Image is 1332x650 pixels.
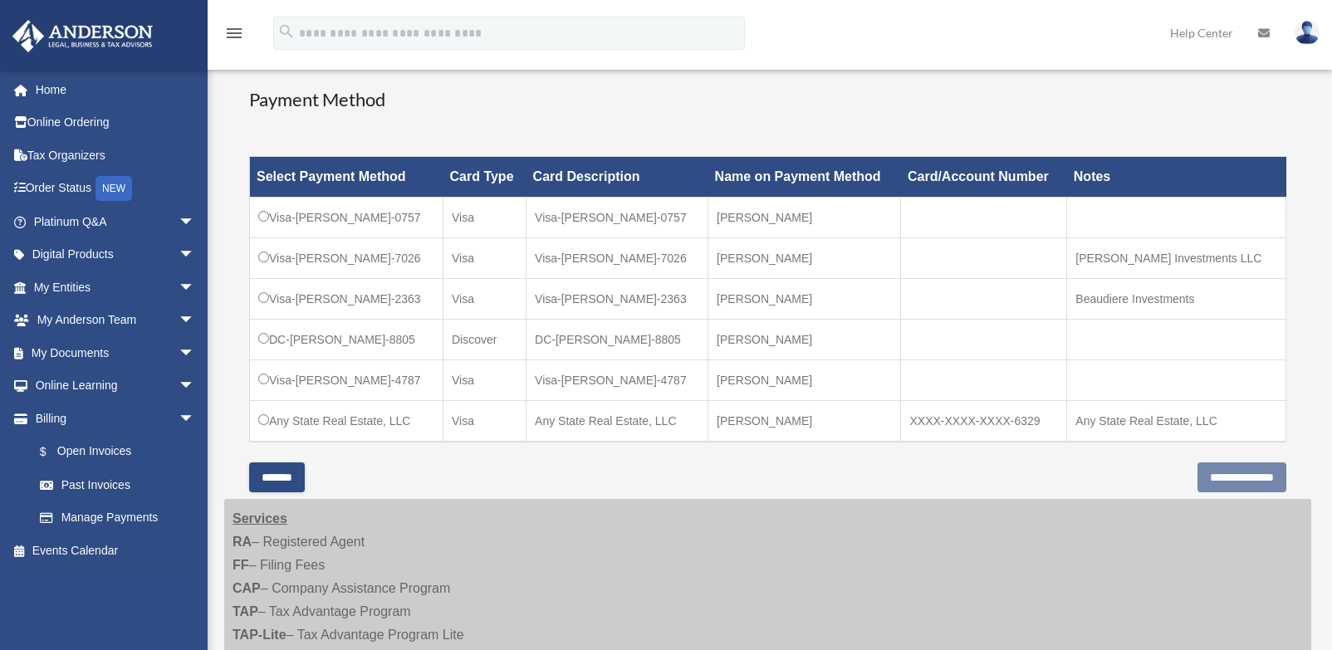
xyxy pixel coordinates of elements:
a: Past Invoices [23,468,212,501]
td: Visa-[PERSON_NAME]-0757 [526,198,708,238]
a: Platinum Q&Aarrow_drop_down [12,205,220,238]
span: arrow_drop_down [179,304,212,338]
strong: Services [233,511,287,525]
th: Name on Payment Method [708,157,901,198]
span: arrow_drop_down [179,369,212,403]
a: $Open Invoices [23,435,203,469]
a: Manage Payments [23,501,212,535]
span: $ [49,442,57,462]
div: NEW [95,176,132,201]
span: arrow_drop_down [179,271,212,305]
img: User Pic [1295,21,1320,45]
td: Any State Real Estate, LLC [250,401,443,442]
th: Card/Account Number [901,157,1067,198]
td: [PERSON_NAME] [708,401,901,442]
strong: FF [233,558,249,572]
td: Visa-[PERSON_NAME]-4787 [250,360,443,401]
td: Visa [443,401,526,442]
td: DC-[PERSON_NAME]-8805 [250,320,443,360]
a: menu [224,29,244,43]
span: arrow_drop_down [179,402,212,436]
th: Select Payment Method [250,157,443,198]
td: [PERSON_NAME] [708,238,901,279]
td: [PERSON_NAME] [708,279,901,320]
td: Visa [443,279,526,320]
td: [PERSON_NAME] Investments LLC [1067,238,1286,279]
a: Tax Organizers [12,139,220,172]
td: Beaudiere Investments [1067,279,1286,320]
span: arrow_drop_down [179,336,212,370]
a: My Entitiesarrow_drop_down [12,271,220,304]
td: Visa [443,198,526,238]
td: [PERSON_NAME] [708,198,901,238]
a: Events Calendar [12,534,220,567]
td: Visa [443,238,526,279]
td: Visa-[PERSON_NAME]-4787 [526,360,708,401]
strong: CAP [233,581,261,595]
td: Visa-[PERSON_NAME]-7026 [250,238,443,279]
td: Visa-[PERSON_NAME]-7026 [526,238,708,279]
i: menu [224,23,244,43]
th: Notes [1067,157,1286,198]
td: Any State Real Estate, LLC [526,401,708,442]
a: My Anderson Teamarrow_drop_down [12,304,220,337]
img: Anderson Advisors Platinum Portal [7,20,158,52]
a: Order StatusNEW [12,172,220,206]
strong: RA [233,535,252,549]
a: Billingarrow_drop_down [12,402,212,435]
td: Visa-[PERSON_NAME]-0757 [250,198,443,238]
td: XXXX-XXXX-XXXX-6329 [901,401,1067,442]
span: arrow_drop_down [179,238,212,272]
h3: Payment Method [249,87,1286,113]
th: Card Description [526,157,708,198]
strong: TAP-Lite [233,628,286,642]
td: Visa [443,360,526,401]
a: Online Ordering [12,106,220,139]
a: Online Learningarrow_drop_down [12,369,220,403]
td: [PERSON_NAME] [708,360,901,401]
a: My Documentsarrow_drop_down [12,336,220,369]
td: Discover [443,320,526,360]
td: DC-[PERSON_NAME]-8805 [526,320,708,360]
a: Home [12,73,220,106]
strong: TAP [233,604,258,618]
td: Visa-[PERSON_NAME]-2363 [250,279,443,320]
i: search [277,22,296,41]
th: Card Type [443,157,526,198]
td: Visa-[PERSON_NAME]-2363 [526,279,708,320]
a: Digital Productsarrow_drop_down [12,238,220,271]
td: [PERSON_NAME] [708,320,901,360]
td: Any State Real Estate, LLC [1067,401,1286,442]
span: arrow_drop_down [179,205,212,239]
